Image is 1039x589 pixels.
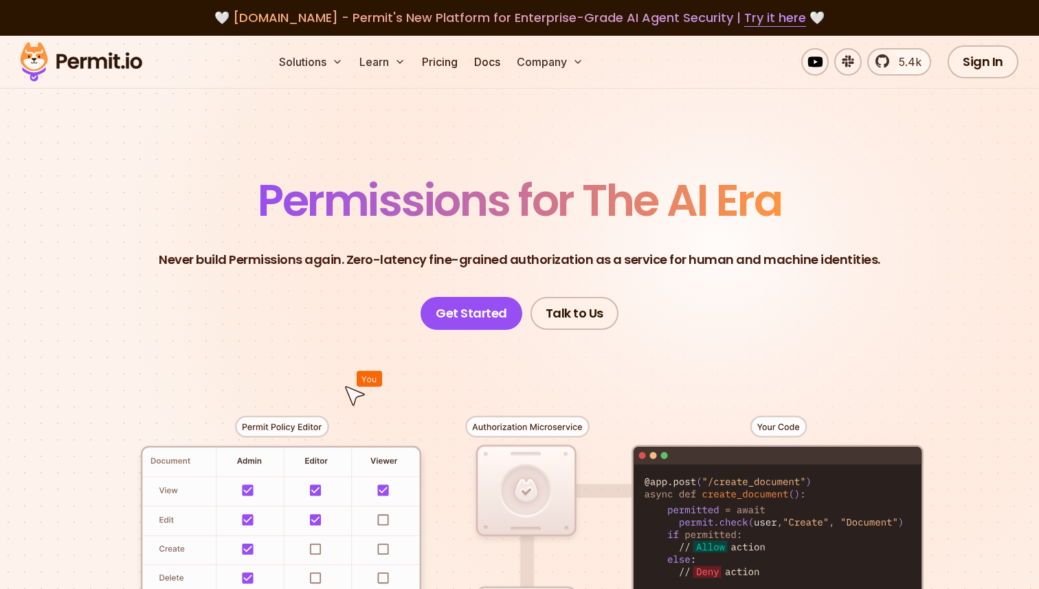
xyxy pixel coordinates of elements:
[159,250,880,269] p: Never build Permissions again. Zero-latency fine-grained authorization as a service for human and...
[258,170,781,231] span: Permissions for The AI Era
[421,297,522,330] a: Get Started
[33,8,1006,27] div: 🤍 🤍
[867,48,931,76] a: 5.4k
[530,297,618,330] a: Talk to Us
[891,54,921,70] span: 5.4k
[233,9,806,26] span: [DOMAIN_NAME] - Permit's New Platform for Enterprise-Grade AI Agent Security |
[14,38,148,85] img: Permit logo
[273,48,348,76] button: Solutions
[744,9,806,27] a: Try it here
[469,48,506,76] a: Docs
[511,48,589,76] button: Company
[948,45,1018,78] a: Sign In
[416,48,463,76] a: Pricing
[354,48,411,76] button: Learn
